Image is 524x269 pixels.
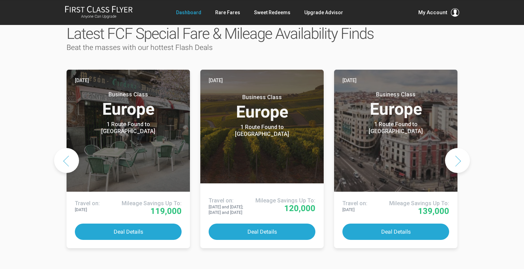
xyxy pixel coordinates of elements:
[445,148,470,173] button: Next slide
[67,70,190,248] a: [DATE] Business ClassEurope 1 Route Found to [GEOGRAPHIC_DATA] Use These Miles / Points: Travel o...
[352,121,439,135] div: 1 Route Found to [GEOGRAPHIC_DATA]
[219,94,305,101] small: Business Class
[334,70,457,248] a: [DATE] Business ClassEurope 1 Route Found to [GEOGRAPHIC_DATA] Use These Miles / Points: Travel o...
[219,124,305,138] div: 1 Route Found to [GEOGRAPHIC_DATA]
[67,25,374,43] span: Latest FCF Special Fare & Mileage Availability Finds
[85,121,172,135] div: 1 Route Found to [GEOGRAPHIC_DATA]
[342,77,357,84] time: [DATE]
[418,8,447,17] span: My Account
[352,91,439,98] small: Business Class
[209,77,223,84] time: [DATE]
[75,91,182,118] h3: Europe
[65,6,133,13] img: First Class Flyer
[304,6,343,19] a: Upgrade Advisor
[176,6,201,19] a: Dashboard
[65,6,133,19] a: First Class FlyerAnyone Can Upgrade
[75,77,89,84] time: [DATE]
[75,224,182,240] button: Deal Details
[85,91,172,98] small: Business Class
[209,224,315,240] button: Deal Details
[215,6,240,19] a: Rare Fares
[254,6,290,19] a: Sweet Redeems
[65,14,133,19] small: Anyone Can Upgrade
[209,94,315,120] h3: Europe
[342,224,449,240] button: Deal Details
[54,148,79,173] button: Previous slide
[342,91,449,118] h3: Europe
[418,8,459,17] button: My Account
[67,43,213,52] span: Beat the masses with our hottest Flash Deals
[200,70,324,248] a: [DATE] Business ClassEurope 1 Route Found to [GEOGRAPHIC_DATA] Use These Miles / Points: Travel o...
